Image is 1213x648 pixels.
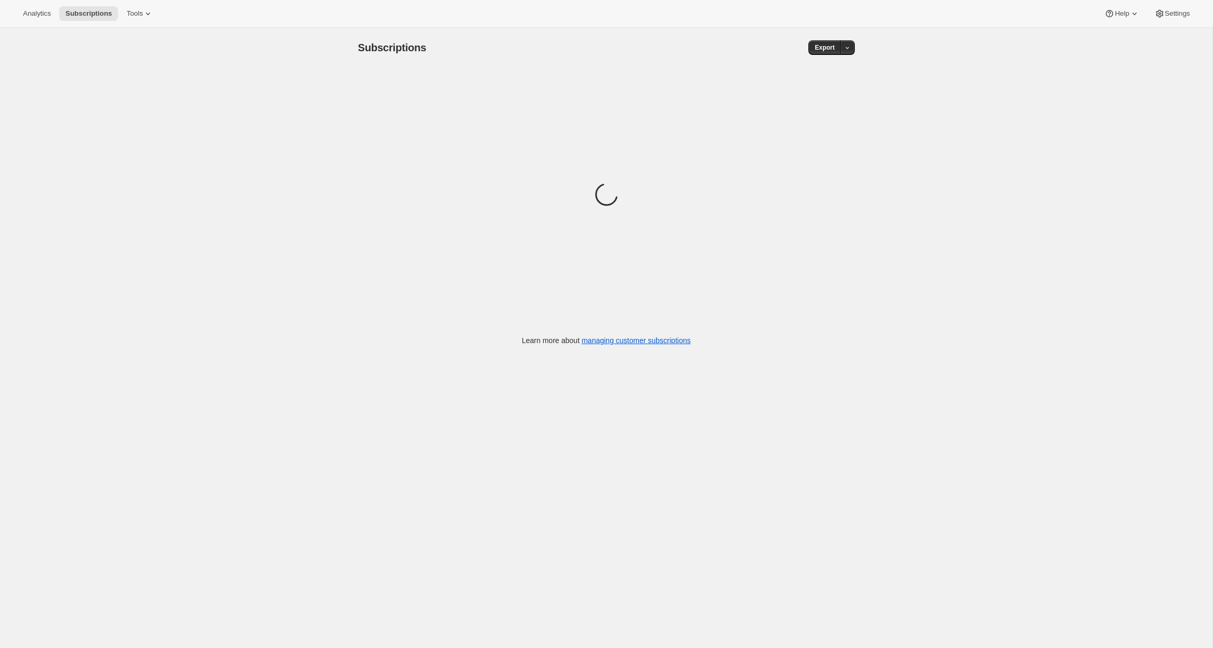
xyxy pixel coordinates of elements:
button: Export [808,40,841,55]
p: Learn more about [522,335,691,346]
button: Tools [120,6,159,21]
span: Tools [127,9,143,18]
span: Subscriptions [65,9,112,18]
button: Subscriptions [59,6,118,21]
span: Analytics [23,9,51,18]
button: Analytics [17,6,57,21]
span: Help [1115,9,1129,18]
span: Subscriptions [358,42,427,53]
a: managing customer subscriptions [581,336,691,345]
span: Settings [1165,9,1190,18]
span: Export [815,43,834,52]
button: Settings [1148,6,1196,21]
button: Help [1098,6,1146,21]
